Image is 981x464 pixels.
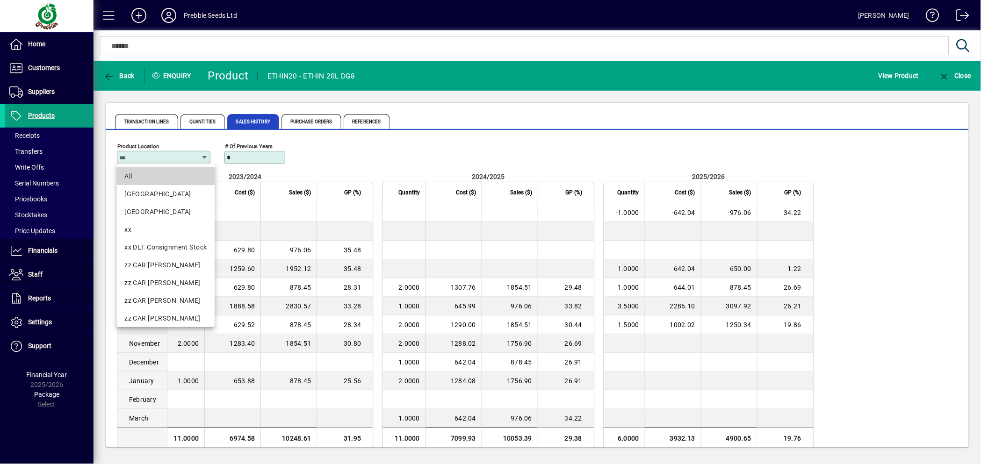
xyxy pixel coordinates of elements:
span: 19.86 [784,321,801,328]
span: 629.52 [234,321,255,328]
span: 34.22 [784,209,801,216]
span: Customers [28,64,60,71]
span: 25.56 [344,377,361,385]
mat-option: CHRISTCHURCH [117,185,215,203]
span: Home [28,40,45,48]
button: Add [124,7,154,24]
a: Financials [5,239,94,263]
span: 3.5000 [618,302,639,310]
span: Cost ($) [235,187,255,198]
div: zz CAR [PERSON_NAME] [124,296,207,306]
span: References [344,114,390,129]
span: -642.04 [672,209,695,216]
span: GP (%) [565,187,582,198]
span: 1854.51 [507,321,532,328]
a: Customers [5,57,94,80]
span: 2.0000 [399,377,420,385]
span: Cost ($) [675,187,695,198]
span: Purchase Orders [281,114,341,129]
td: 6974.58 [204,428,260,449]
span: 1854.51 [507,284,532,291]
div: [GEOGRAPHIC_DATA] [124,189,207,199]
button: Close [936,67,974,84]
span: 35.48 [344,246,361,254]
td: February [117,390,167,409]
span: Suppliers [28,88,55,95]
span: 650.00 [730,265,751,272]
span: Quantity [398,187,420,198]
span: 1.0000 [618,265,639,272]
span: Back [103,72,135,79]
mat-option: xx [117,221,215,238]
app-page-header-button: Back [94,67,145,84]
span: 26.21 [784,302,801,310]
span: Sales History [227,114,279,129]
span: 33.28 [344,302,361,310]
td: 19.76 [757,428,813,449]
span: 1290.00 [451,321,476,328]
span: 1.22 [788,265,801,272]
span: Quantity [618,187,639,198]
span: 629.80 [234,284,255,291]
button: Profile [154,7,184,24]
button: View Product [876,67,921,84]
span: 35.48 [344,265,361,272]
span: 1002.02 [670,321,695,328]
span: -1.0000 [616,209,639,216]
span: 976.06 [290,246,311,254]
span: Reports [28,294,51,302]
td: 7099.93 [426,428,482,449]
td: 4900.65 [701,428,757,449]
div: xx [124,225,207,235]
span: 878.45 [511,358,533,366]
span: 1307.76 [451,284,476,291]
span: 1283.40 [230,340,255,347]
span: 26.91 [565,358,582,366]
td: January [117,371,167,390]
span: 1.0000 [178,377,199,385]
span: Staff [28,271,43,278]
td: November [117,334,167,353]
span: Sales ($) [289,187,311,198]
span: 33.82 [565,302,582,310]
a: Stocktakes [5,207,94,223]
div: Prebble Seeds Ltd [184,8,237,23]
span: -976.06 [728,209,751,216]
span: 34.22 [565,414,582,422]
a: Suppliers [5,80,94,104]
span: 2.0000 [178,340,199,347]
span: Cost ($) [456,187,476,198]
span: 28.34 [344,321,361,328]
button: Back [101,67,137,84]
span: GP (%) [785,187,801,198]
div: zz CAR [PERSON_NAME] [124,260,207,270]
div: [PERSON_NAME] [858,8,909,23]
mat-option: zz CAR CRAIG B [117,274,215,292]
span: 2286.10 [670,302,695,310]
span: 2.0000 [399,340,420,347]
span: Sales ($) [510,187,532,198]
span: 30.80 [344,340,361,347]
span: Serial Numbers [9,179,59,187]
span: 2023/2024 [229,173,261,180]
span: 2025/2026 [692,173,725,180]
span: 1.0000 [399,414,420,422]
span: Support [28,342,51,350]
span: 642.04 [455,358,476,366]
span: 1.5000 [618,321,639,328]
mat-label: Product Location [117,143,159,150]
app-page-header-button: Close enquiry [929,67,981,84]
mat-option: zz CAR CRAIG G [117,292,215,309]
span: Financials [28,247,58,254]
td: 29.38 [538,428,594,449]
mat-option: xx DLF Consignment Stock [117,238,215,256]
span: 1250.34 [726,321,751,328]
span: 1259.60 [230,265,255,272]
span: Receipts [9,132,40,139]
span: 26.91 [565,377,582,385]
span: Transfers [9,148,43,155]
mat-option: PALMERSTON NORTH [117,203,215,221]
span: View Product [879,68,919,83]
span: 1952.12 [286,265,311,272]
div: zz CAR [PERSON_NAME] [124,278,207,288]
